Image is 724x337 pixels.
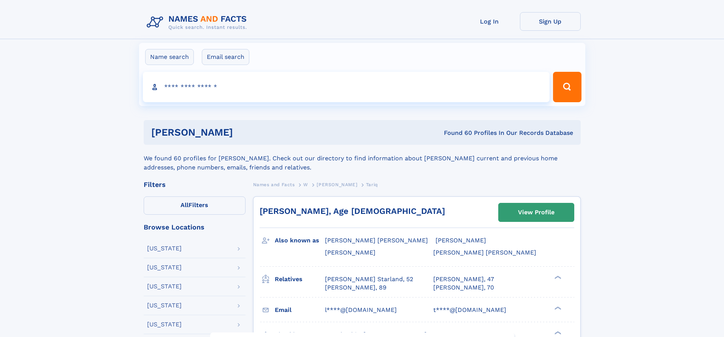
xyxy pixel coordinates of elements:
span: W [303,182,308,187]
label: Name search [145,49,194,65]
div: View Profile [518,204,554,221]
label: Filters [144,196,246,215]
a: Names and Facts [253,180,295,189]
div: Found 60 Profiles In Our Records Database [338,129,573,137]
label: Email search [202,49,249,65]
span: [PERSON_NAME] [PERSON_NAME] [325,237,428,244]
span: All [181,201,189,209]
div: Filters [144,181,246,188]
img: Logo Names and Facts [144,12,253,33]
h3: Email [275,304,325,316]
div: ❯ [553,275,562,280]
a: Sign Up [520,12,581,31]
a: View Profile [499,203,574,222]
div: [US_STATE] [147,245,182,252]
div: [US_STATE] [147,283,182,290]
div: We found 60 profiles for [PERSON_NAME]. Check out our directory to find information about [PERSON... [144,145,581,172]
h1: [PERSON_NAME] [151,128,339,137]
span: [PERSON_NAME] [PERSON_NAME] [433,249,536,256]
a: [PERSON_NAME], 89 [325,283,387,292]
a: W [303,180,308,189]
a: Log In [459,12,520,31]
span: [PERSON_NAME] [317,182,357,187]
a: [PERSON_NAME] [317,180,357,189]
span: Tariq [366,182,378,187]
button: Search Button [553,72,581,102]
h3: Relatives [275,273,325,286]
h3: Also known as [275,234,325,247]
div: [US_STATE] [147,302,182,309]
div: [US_STATE] [147,321,182,328]
a: [PERSON_NAME] Starland, 52 [325,275,413,283]
div: ❯ [553,305,562,310]
div: ❯ [553,330,562,335]
a: [PERSON_NAME], Age [DEMOGRAPHIC_DATA] [260,206,445,216]
a: [PERSON_NAME], 70 [433,283,494,292]
input: search input [143,72,550,102]
span: [PERSON_NAME] [436,237,486,244]
div: [US_STATE] [147,264,182,271]
a: [PERSON_NAME], 47 [433,275,494,283]
span: [PERSON_NAME] [325,249,375,256]
div: Browse Locations [144,224,246,231]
